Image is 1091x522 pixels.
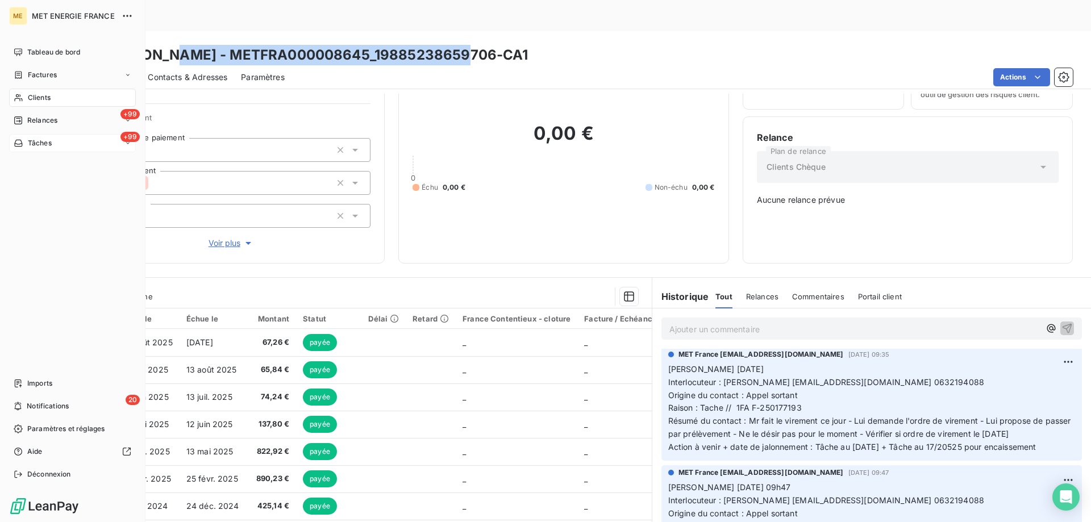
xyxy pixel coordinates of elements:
[253,473,289,485] span: 890,23 €
[746,292,778,301] span: Relances
[186,365,237,374] span: 13 août 2025
[858,292,902,301] span: Portail client
[91,237,370,249] button: Voir plus
[463,314,571,323] div: France Contentieux - cloture
[100,45,528,65] h3: [PERSON_NAME] - METFRA000008645_19885238659706-CA1
[303,361,337,378] span: payée
[655,182,688,193] span: Non-échu
[411,173,415,182] span: 0
[27,378,52,389] span: Imports
[584,392,588,402] span: _
[652,290,709,303] h6: Historique
[120,474,171,483] span: 10 févr. 2025
[463,419,466,429] span: _
[368,314,399,323] div: Délai
[9,497,80,515] img: Logo LeanPay
[668,495,984,505] span: Interlocuteur : [PERSON_NAME] [EMAIL_ADDRESS][DOMAIN_NAME] 0632194088
[715,292,732,301] span: Tout
[668,364,764,374] span: [PERSON_NAME] [DATE]
[253,337,289,348] span: 67,26 €
[9,442,136,461] a: Aide
[668,377,984,387] span: Interlocuteur : [PERSON_NAME] [EMAIL_ADDRESS][DOMAIN_NAME] 0632194088
[792,292,844,301] span: Commentaires
[413,314,449,323] div: Retard
[678,467,844,478] span: MET France [EMAIL_ADDRESS][DOMAIN_NAME]
[27,446,43,457] span: Aide
[584,446,588,456] span: _
[848,351,890,358] span: [DATE] 09:35
[463,474,466,483] span: _
[678,349,844,360] span: MET France [EMAIL_ADDRESS][DOMAIN_NAME]
[303,416,337,433] span: payée
[209,237,254,249] span: Voir plus
[413,122,714,156] h2: 0,00 €
[584,419,588,429] span: _
[463,365,466,374] span: _
[253,391,289,403] span: 74,24 €
[253,314,289,323] div: Montant
[186,474,238,483] span: 25 févr. 2025
[27,115,57,126] span: Relances
[463,337,466,347] span: _
[303,334,337,351] span: payée
[28,70,57,80] span: Factures
[120,337,173,347] span: 28 août 2025
[186,392,232,402] span: 13 juil. 2025
[148,178,157,188] input: Ajouter une valeur
[463,446,466,456] span: _
[422,182,438,193] span: Échu
[148,72,227,83] span: Contacts & Adresses
[584,501,588,511] span: _
[668,416,1073,439] span: Résumé du contact : Mr fait le virement ce jour - Lui demande l'ordre de virement - Lui propose d...
[757,194,1059,206] span: Aucune relance prévue
[668,390,798,400] span: Origine du contact : Appel sortant
[253,419,289,430] span: 137,80 €
[186,419,233,429] span: 12 juin 2025
[303,470,337,487] span: payée
[253,446,289,457] span: 822,92 €
[303,314,355,323] div: Statut
[303,498,337,515] span: payée
[668,508,798,518] span: Origine du contact : Appel sortant
[584,365,588,374] span: _
[303,389,337,406] span: payée
[1052,483,1080,511] div: Open Intercom Messenger
[848,469,889,476] span: [DATE] 09:47
[27,401,69,411] span: Notifications
[186,501,239,511] span: 24 déc. 2024
[120,314,173,323] div: Émise le
[253,364,289,375] span: 65,84 €
[27,469,71,479] span: Déconnexion
[993,68,1050,86] button: Actions
[443,182,465,193] span: 0,00 €
[28,93,51,103] span: Clients
[303,443,337,460] span: payée
[126,395,140,405] span: 20
[91,113,370,129] span: Propriétés Client
[584,337,588,347] span: _
[668,482,791,492] span: [PERSON_NAME] [DATE] 09h47
[767,161,826,173] span: Clients Chèque
[463,392,466,402] span: _
[186,337,213,347] span: [DATE]
[584,314,662,323] div: Facture / Echéancier
[757,131,1059,144] h6: Relance
[692,182,715,193] span: 0,00 €
[120,109,140,119] span: +99
[186,314,239,323] div: Échue le
[28,138,52,148] span: Tâches
[27,424,105,434] span: Paramètres et réglages
[463,501,466,511] span: _
[241,72,285,83] span: Paramètres
[668,442,1036,452] span: Action à venir + date de jalonnement : Tâche au [DATE] + Tâche au 17/20525 pour encaissement
[584,474,588,483] span: _
[186,446,234,456] span: 13 mai 2025
[27,47,80,57] span: Tableau de bord
[120,132,140,142] span: +99
[253,500,289,512] span: 425,14 €
[668,403,802,412] span: Raison : Tache // 1FA F-250177193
